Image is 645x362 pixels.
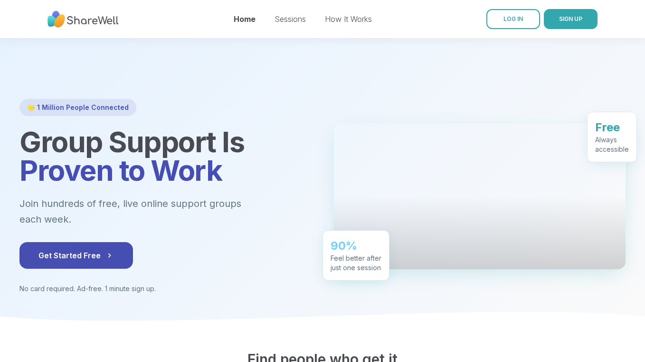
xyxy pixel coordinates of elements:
[486,9,540,29] a: LOG IN
[331,238,381,254] div: 90%
[19,242,133,269] button: Get Started Free
[38,250,114,261] span: Get Started Free
[19,153,222,187] span: Proven to Work
[19,284,311,294] p: No card required. Ad-free. 1 minute sign up.
[331,254,381,273] div: Feel better after just one session
[595,135,629,154] div: Always accessible
[234,14,256,24] a: Home
[325,14,372,24] a: How It Works
[595,120,629,135] div: Free
[19,196,293,227] p: Join hundreds of free, live online support groups each week.
[275,14,306,24] a: Sessions
[47,6,119,32] img: ShareWell Nav Logo
[559,15,582,22] span: SIGN UP
[19,99,136,116] div: 🌟 1 Million People Connected
[503,15,523,22] span: LOG IN
[19,127,311,185] h1: Group Support Is
[544,9,598,29] button: SIGN UP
